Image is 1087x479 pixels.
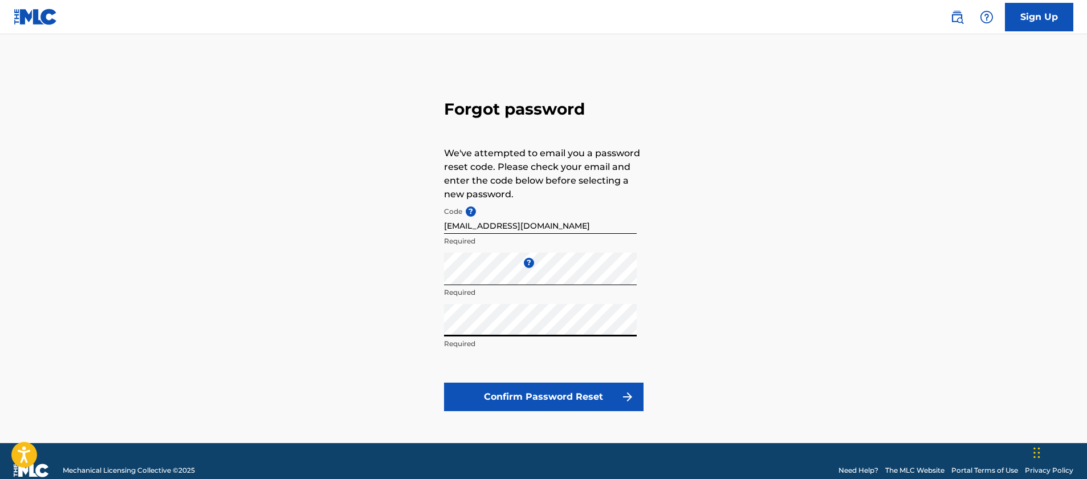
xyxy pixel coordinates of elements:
p: Required [444,236,637,246]
img: help [980,10,994,24]
div: Drag [1033,436,1040,470]
span: Mechanical Licensing Collective © 2025 [63,465,195,476]
p: Required [444,339,637,349]
img: search [950,10,964,24]
span: ? [524,258,534,268]
iframe: Chat Widget [1030,424,1087,479]
div: Help [975,6,998,29]
p: We've attempted to email you a password reset code. Please check your email and enter the code be... [444,147,644,201]
a: Portal Terms of Use [951,465,1018,476]
img: f7272a7cc735f4ea7f67.svg [621,390,634,404]
h3: Forgot password [444,99,644,119]
a: Privacy Policy [1025,465,1073,476]
a: Public Search [946,6,968,29]
a: Sign Up [1005,3,1073,31]
img: MLC Logo [14,9,58,25]
p: Required [444,287,637,298]
button: Confirm Password Reset [444,383,644,411]
a: Need Help? [838,465,878,476]
a: The MLC Website [885,465,944,476]
span: ? [466,206,476,217]
img: logo [14,464,49,477]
